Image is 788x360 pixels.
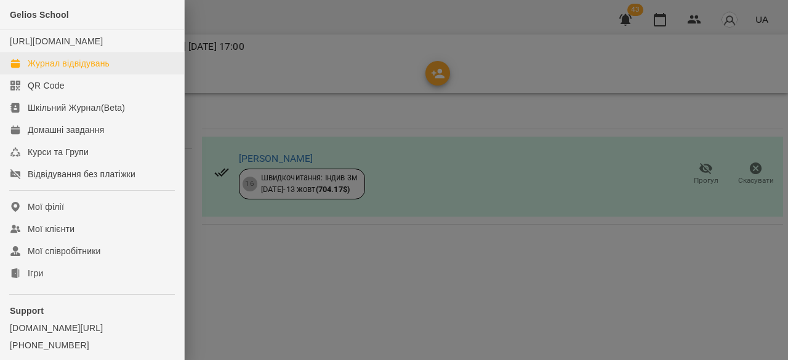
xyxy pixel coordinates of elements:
[10,305,174,317] p: Support
[28,168,135,180] div: Відвідування без платіжки
[28,79,65,92] div: QR Code
[28,245,101,257] div: Мої співробітники
[28,102,125,114] div: Шкільний Журнал(Beta)
[28,267,43,279] div: Ігри
[10,339,174,351] a: [PHONE_NUMBER]
[28,124,104,136] div: Домашні завдання
[10,322,174,334] a: [DOMAIN_NAME][URL]
[10,10,69,20] span: Gelios School
[10,36,103,46] a: [URL][DOMAIN_NAME]
[28,201,64,213] div: Мої філії
[28,146,89,158] div: Курси та Групи
[28,57,110,70] div: Журнал відвідувань
[28,223,74,235] div: Мої клієнти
